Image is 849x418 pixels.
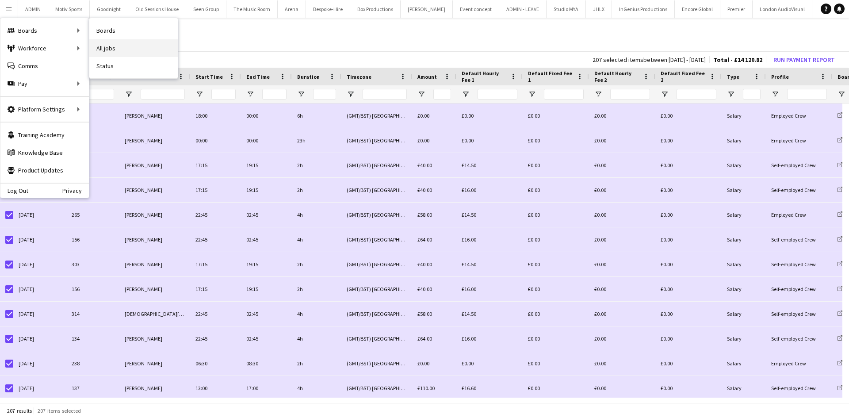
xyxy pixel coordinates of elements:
div: £0.00 [589,227,655,252]
button: Run Payment Report [770,54,838,65]
div: Self-employed Crew [766,252,832,276]
button: Open Filter Menu [838,90,845,98]
a: Training Academy [0,126,89,144]
div: 17:15 [190,277,241,301]
span: £0.00 [417,360,429,367]
a: Comms [0,57,89,75]
span: £40.00 [417,162,432,169]
div: 303 [66,252,119,276]
div: £0.00 [589,104,655,128]
button: Open Filter Menu [125,90,133,98]
div: 18:00 [190,104,241,128]
button: Motiv Sports [48,0,90,18]
button: [PERSON_NAME] [401,0,453,18]
div: Salary [722,203,766,227]
div: 6h [292,104,341,128]
div: £14.50 [456,252,523,276]
span: Default Hourly Fee 1 [462,70,507,83]
div: 22:45 [190,227,241,252]
div: 17:15 [190,252,241,276]
div: (GMT/BST) [GEOGRAPHIC_DATA] [341,178,412,202]
div: Salary [722,128,766,153]
span: Default Fixed Fee 2 [661,70,706,83]
div: £16.00 [456,227,523,252]
div: 22:45 [190,326,241,351]
span: Type [727,73,739,80]
div: 148 [66,128,119,153]
div: £0.00 [655,153,722,177]
div: 02:45 [241,227,292,252]
div: £0.00 [523,376,589,400]
div: 2h [292,277,341,301]
span: [PERSON_NAME] [125,360,162,367]
span: [PERSON_NAME] [125,261,162,268]
div: (GMT/BST) [GEOGRAPHIC_DATA] [341,376,412,400]
input: Name Filter Input [141,89,185,100]
input: Profile Filter Input [787,89,827,100]
input: Default Fixed Fee 2 Filter Input [677,89,716,100]
button: Encore Global [675,0,720,18]
div: Employed Crew [766,351,832,376]
div: 00:00 [190,128,241,153]
div: 17:15 [190,178,241,202]
span: £58.00 [417,211,432,218]
div: Workforce [0,39,89,57]
div: 19:15 [241,178,292,202]
div: 342 [66,153,119,177]
div: 23h [292,128,341,153]
div: £0.00 [655,227,722,252]
a: Knowledge Base [0,144,89,161]
div: £14.50 [456,302,523,326]
span: £40.00 [417,286,432,292]
div: Self-employed Crew [766,277,832,301]
div: £0.00 [523,351,589,376]
div: £0.00 [589,203,655,227]
button: The Music Room [226,0,278,18]
button: Open Filter Menu [528,90,536,98]
div: 238 [66,351,119,376]
div: £0.00 [655,326,722,351]
div: 148 [66,104,119,128]
div: [DATE] [13,227,66,252]
div: Salary [722,351,766,376]
div: 4h [292,203,341,227]
span: Default Hourly Fee 2 [594,70,639,83]
input: Default Fixed Fee 1 Filter Input [544,89,584,100]
div: Employed Crew [766,203,832,227]
span: Start Time [195,73,223,80]
div: 08:30 [241,351,292,376]
div: 00:00 [241,128,292,153]
div: £0.00 [655,351,722,376]
input: Default Hourly Fee 2 Filter Input [610,89,650,100]
div: £0.00 [655,302,722,326]
button: Open Filter Menu [347,90,355,98]
div: 249 [66,178,119,202]
div: 2h [292,178,341,202]
div: Salary [722,302,766,326]
a: All jobs [89,39,178,57]
div: £14.50 [456,153,523,177]
div: Platform Settings [0,100,89,118]
button: Open Filter Menu [661,90,669,98]
div: £0.00 [589,128,655,153]
div: £16.00 [456,326,523,351]
button: Bespoke-Hire [306,0,350,18]
div: £0.00 [589,351,655,376]
div: £0.00 [523,326,589,351]
div: [DATE] [13,302,66,326]
div: 22:45 [190,203,241,227]
div: [DATE] [13,376,66,400]
div: (GMT/BST) [GEOGRAPHIC_DATA] [341,128,412,153]
div: (GMT/BST) [GEOGRAPHIC_DATA] [341,302,412,326]
div: 207 selected items between [DATE] - [DATE] [593,57,706,63]
div: [DATE] [13,252,66,276]
div: £0.00 [456,351,523,376]
div: £0.00 [523,128,589,153]
div: £0.00 [523,178,589,202]
button: ADMIN - LEAVE [499,0,547,18]
div: (GMT/BST) [GEOGRAPHIC_DATA] [341,252,412,276]
div: (GMT/BST) [GEOGRAPHIC_DATA] [341,351,412,376]
button: Box Productions [350,0,401,18]
span: £0.00 [417,137,429,144]
input: Type Filter Input [743,89,761,100]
